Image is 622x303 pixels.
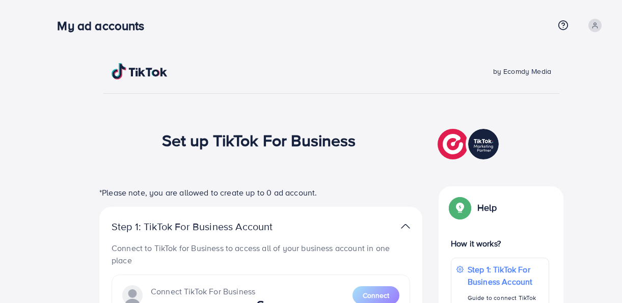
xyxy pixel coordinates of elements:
[99,186,422,199] p: *Please note, you are allowed to create up to 0 ad account.
[401,219,410,234] img: TikTok partner
[438,126,501,162] img: TikTok partner
[451,199,469,217] img: Popup guide
[112,221,305,233] p: Step 1: TikTok For Business Account
[493,66,551,76] span: by Ecomdy Media
[468,263,544,288] p: Step 1: TikTok For Business Account
[162,130,356,150] h1: Set up TikTok For Business
[57,18,152,33] h3: My ad accounts
[451,237,549,250] p: How it works?
[112,63,168,79] img: TikTok
[477,202,497,214] p: Help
